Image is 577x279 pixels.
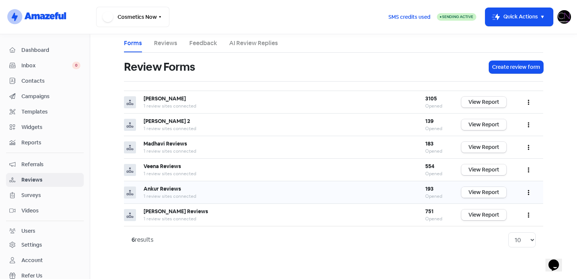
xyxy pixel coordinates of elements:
[143,193,196,199] span: 1 review sites connected
[425,103,446,109] div: Opened
[229,39,278,48] a: AI Review Replies
[6,105,84,119] a: Templates
[461,164,506,175] a: View Report
[143,118,190,124] b: [PERSON_NAME] 2
[124,55,195,79] h1: Review Forms
[388,13,430,21] span: SMS credits used
[143,185,181,192] b: Ankur Reviews
[6,204,84,218] a: Videos
[21,227,35,235] div: Users
[143,126,196,132] span: 1 review sites connected
[21,191,80,199] span: Surveys
[6,224,84,238] a: Users
[425,163,434,170] b: 554
[143,216,196,222] span: 1 review sites connected
[6,173,84,187] a: Reviews
[131,236,135,244] strong: 6
[6,89,84,103] a: Campaigns
[21,92,80,100] span: Campaigns
[425,125,446,132] div: Opened
[425,208,434,215] b: 751
[461,119,506,130] a: View Report
[425,148,446,155] div: Opened
[143,103,196,109] span: 1 review sites connected
[143,140,187,147] b: Madhavi Reviews
[425,193,446,200] div: Opened
[21,139,80,147] span: Reports
[6,158,84,171] a: Referrals
[6,74,84,88] a: Contacts
[461,97,506,108] a: View Report
[21,176,80,184] span: Reviews
[489,61,543,73] button: Create review form
[437,12,476,21] a: Sending Active
[21,77,80,85] span: Contacts
[72,62,80,69] span: 0
[6,188,84,202] a: Surveys
[425,170,446,177] div: Opened
[21,108,80,116] span: Templates
[21,256,43,264] div: Account
[6,136,84,150] a: Reports
[545,249,569,271] iframe: chat widget
[442,14,473,19] span: Sending Active
[6,43,84,57] a: Dashboard
[6,59,84,73] a: Inbox 0
[6,253,84,267] a: Account
[21,46,80,54] span: Dashboard
[143,163,181,170] b: Veena Reviews
[382,12,437,20] a: SMS credits used
[461,142,506,153] a: View Report
[21,161,80,168] span: Referrals
[557,10,571,24] img: User
[425,140,434,147] b: 183
[461,187,506,198] a: View Report
[21,241,42,249] div: Settings
[143,208,208,215] b: [PERSON_NAME] Reviews
[425,185,434,192] b: 193
[21,207,80,215] span: Videos
[425,95,437,102] b: 3105
[96,7,169,27] button: Cosmetics Now
[21,123,80,131] span: Widgets
[189,39,217,48] a: Feedback
[6,238,84,252] a: Settings
[143,171,196,177] span: 1 review sites connected
[143,148,196,154] span: 1 review sites connected
[485,8,553,26] button: Quick Actions
[425,215,446,222] div: Opened
[124,39,142,48] a: Forms
[21,62,72,70] span: Inbox
[425,118,434,124] b: 139
[143,95,186,102] b: [PERSON_NAME]
[131,235,153,244] div: results
[154,39,177,48] a: Reviews
[461,209,506,220] a: View Report
[6,120,84,134] a: Widgets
